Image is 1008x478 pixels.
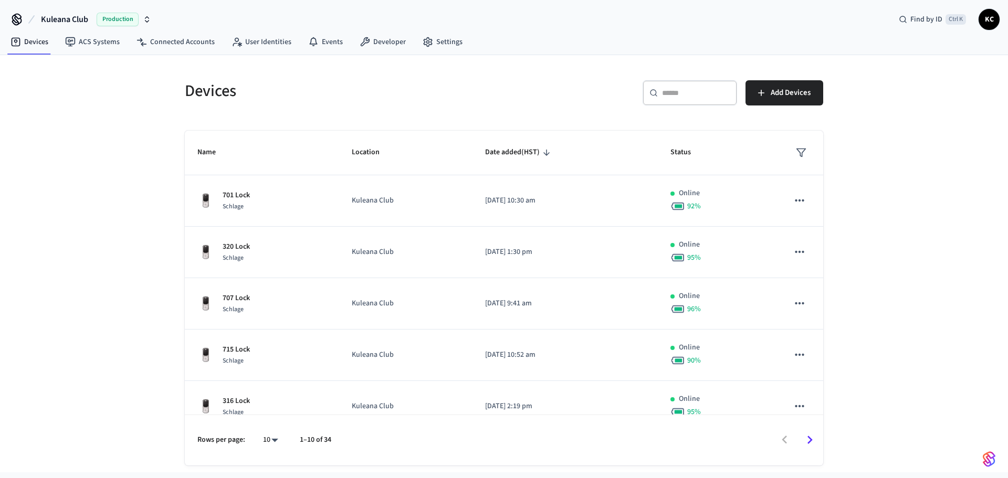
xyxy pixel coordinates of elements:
[771,86,811,100] span: Add Devices
[185,80,498,102] h5: Devices
[223,202,244,211] span: Schlage
[679,188,700,199] p: Online
[983,451,995,468] img: SeamLogoGradient.69752ec5.svg
[223,253,244,262] span: Schlage
[223,241,250,252] p: 320 Lock
[41,13,88,26] span: Kuleana Club
[485,144,553,161] span: Date added(HST)
[679,342,700,353] p: Online
[128,33,223,51] a: Connected Accounts
[197,144,229,161] span: Name
[351,33,414,51] a: Developer
[57,33,128,51] a: ACS Systems
[910,14,942,25] span: Find by ID
[352,247,460,258] p: Kuleana Club
[980,10,999,29] span: KC
[679,239,700,250] p: Online
[979,9,1000,30] button: KC
[890,10,974,29] div: Find by IDCtrl K
[223,356,244,365] span: Schlage
[485,349,645,360] p: [DATE] 10:52 am
[687,355,701,366] span: 90 %
[679,394,700,405] p: Online
[352,401,460,412] p: Kuleana Club
[352,298,460,309] p: Kuleana Club
[197,398,214,415] img: Yale Assure Touchscreen Wifi Smart Lock, Satin Nickel, Front
[197,434,245,445] p: Rows per page:
[2,33,57,51] a: Devices
[300,434,331,445] p: 1–10 of 34
[197,295,214,312] img: Yale Assure Touchscreen Wifi Smart Lock, Satin Nickel, Front
[745,80,823,105] button: Add Devices
[485,247,645,258] p: [DATE] 1:30 pm
[687,304,701,314] span: 96 %
[352,195,460,206] p: Kuleana Club
[223,33,300,51] a: User Identities
[223,396,250,407] p: 316 Lock
[670,144,705,161] span: Status
[485,401,645,412] p: [DATE] 2:19 pm
[485,298,645,309] p: [DATE] 9:41 am
[223,305,244,314] span: Schlage
[679,291,700,302] p: Online
[687,252,701,263] span: 95 %
[197,244,214,261] img: Yale Assure Touchscreen Wifi Smart Lock, Satin Nickel, Front
[223,408,244,417] span: Schlage
[223,190,250,201] p: 701 Lock
[97,13,139,26] span: Production
[485,195,645,206] p: [DATE] 10:30 am
[223,344,250,355] p: 715 Lock
[797,428,822,452] button: Go to next page
[352,144,393,161] span: Location
[946,14,966,25] span: Ctrl K
[223,293,250,304] p: 707 Lock
[414,33,471,51] a: Settings
[687,201,701,211] span: 92 %
[258,432,283,448] div: 10
[197,347,214,364] img: Yale Assure Touchscreen Wifi Smart Lock, Satin Nickel, Front
[300,33,351,51] a: Events
[352,349,460,360] p: Kuleana Club
[197,193,214,209] img: Yale Assure Touchscreen Wifi Smart Lock, Satin Nickel, Front
[687,407,701,417] span: 95 %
